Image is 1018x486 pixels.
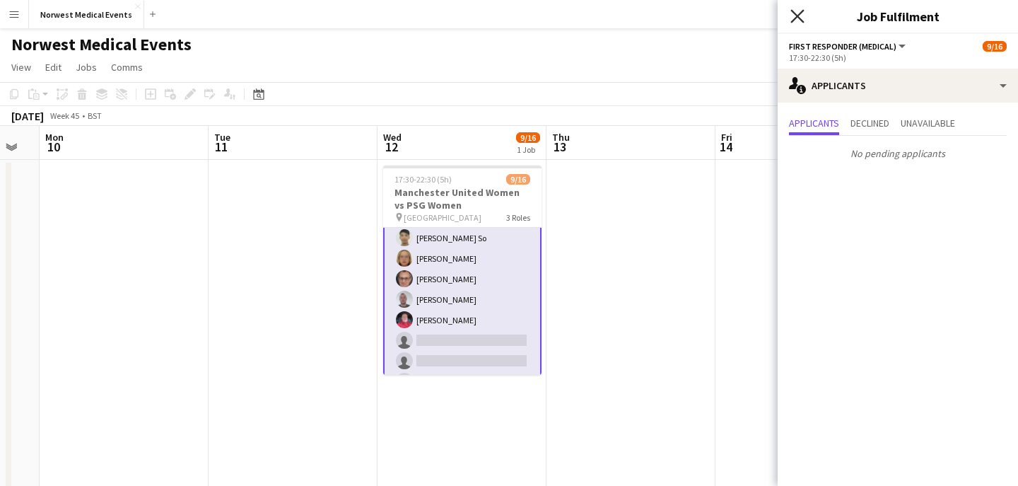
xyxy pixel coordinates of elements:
[11,109,44,123] div: [DATE]
[383,131,402,144] span: Wed
[983,41,1007,52] span: 9/16
[45,131,64,144] span: Mon
[850,118,889,128] span: Declined
[105,58,148,76] a: Comms
[517,144,539,155] div: 1 Job
[550,139,570,155] span: 13
[383,182,542,417] app-card-role: First Responder (Medical)6/1017:30-22:30 (5h)[PERSON_NAME][PERSON_NAME] So[PERSON_NAME][PERSON_NA...
[778,7,1018,25] h3: Job Fulfilment
[70,58,103,76] a: Jobs
[88,110,102,121] div: BST
[789,41,896,52] span: First Responder (Medical)
[6,58,37,76] a: View
[43,139,64,155] span: 10
[719,139,732,155] span: 14
[29,1,144,28] button: Norwest Medical Events
[394,174,452,185] span: 17:30-22:30 (5h)
[552,131,570,144] span: Thu
[40,58,67,76] a: Edit
[76,61,97,74] span: Jobs
[45,61,62,74] span: Edit
[516,132,540,143] span: 9/16
[721,131,732,144] span: Fri
[47,110,82,121] span: Week 45
[383,166,542,375] app-job-card: 17:30-22:30 (5h)9/16Manchester United Women vs PSG Women [GEOGRAPHIC_DATA]3 RolesFirst Responder ...
[506,174,530,185] span: 9/16
[404,212,481,223] span: [GEOGRAPHIC_DATA]
[383,186,542,212] h3: Manchester United Women vs PSG Women
[214,131,230,144] span: Tue
[778,141,1018,166] p: No pending applicants
[789,41,908,52] button: First Responder (Medical)
[901,118,955,128] span: Unavailable
[789,118,839,128] span: Applicants
[381,139,402,155] span: 12
[778,69,1018,103] div: Applicants
[11,61,31,74] span: View
[11,34,192,55] h1: Norwest Medical Events
[111,61,143,74] span: Comms
[506,212,530,223] span: 3 Roles
[789,52,1007,63] div: 17:30-22:30 (5h)
[212,139,230,155] span: 11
